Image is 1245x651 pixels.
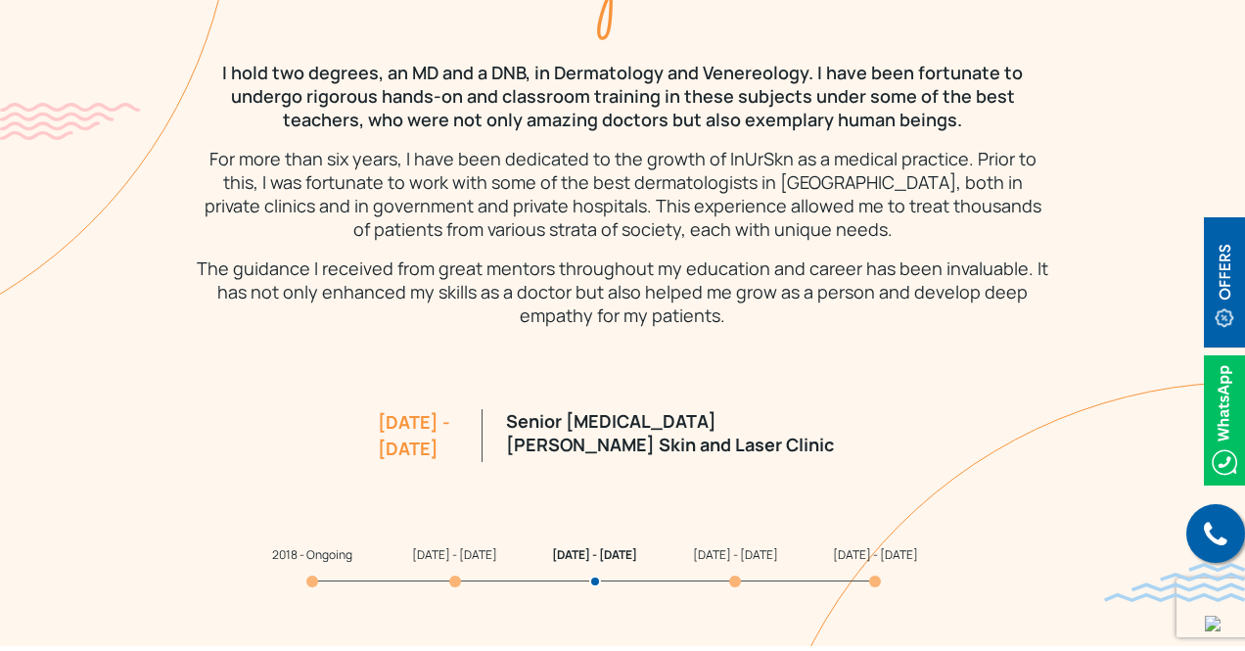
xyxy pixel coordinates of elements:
div: [DATE] - [DATE] [378,409,483,462]
a: Whatsappicon [1204,407,1245,429]
img: bluewave [1104,563,1245,602]
img: Whatsappicon [1204,355,1245,486]
span: [DATE] - [DATE] [412,546,497,563]
p: I hold two degrees, an MD and a DNB, in Dermatology and Venereology. I have been fortunate to und... [196,61,1049,131]
span: [DATE] - [DATE] [833,546,918,563]
span: 2018 - Ongoing [272,546,352,563]
img: up-blue-arrow.svg [1205,616,1221,631]
p: For more than six years, I have been dedicated to the growth of InUrSkn as a medical practice. Pr... [196,147,1049,241]
span: [DATE] - [DATE] [693,546,778,563]
p: The guidance I received from great mentors throughout my education and career has been invaluable... [196,256,1049,327]
p: Senior [MEDICAL_DATA] [PERSON_NAME] Skin and Laser Clinic [506,409,867,456]
img: offerBt [1204,217,1245,348]
span: [DATE] - [DATE] [552,546,637,563]
div: 3 / 5 [156,343,1089,538]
